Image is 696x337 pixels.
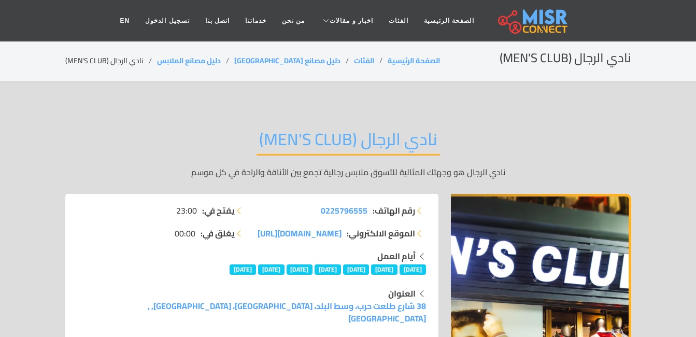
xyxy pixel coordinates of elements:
[498,8,567,34] img: main.misr_connect
[157,54,221,67] a: دليل مصانع الملابس
[354,54,374,67] a: الفئات
[237,11,274,31] a: خدماتنا
[230,264,256,275] span: [DATE]
[373,204,415,217] strong: رقم الهاتف:
[258,226,342,241] span: [DOMAIN_NAME][URL]
[313,11,381,31] a: اخبار و مقالات
[321,203,367,218] span: 0225796555
[202,204,235,217] strong: يفتح في:
[381,11,416,31] a: الفئات
[330,16,373,25] span: اخبار و مقالات
[201,227,235,240] strong: يغلق في:
[176,204,197,217] span: 23:00
[416,11,482,31] a: الصفحة الرئيسية
[400,264,426,275] span: [DATE]
[343,264,370,275] span: [DATE]
[112,11,138,31] a: EN
[234,54,340,67] a: دليل مصانع [GEOGRAPHIC_DATA]
[347,227,415,240] strong: الموقع الالكتروني:
[148,298,426,326] a: 38 شارع طلعت حرب، وسط البلد، [GEOGRAPHIC_DATA]، [GEOGRAPHIC_DATA], , [GEOGRAPHIC_DATA]
[258,227,342,240] a: [DOMAIN_NAME][URL]
[175,227,195,240] span: 00:00
[258,264,285,275] span: [DATE]
[274,11,313,31] a: من نحن
[137,11,197,31] a: تسجيل الدخول
[388,286,416,301] strong: العنوان
[65,166,631,178] p: نادي الرجال هو وجهتك المثالية للتسوق ملابس رجالية تجمع بين الأناقة والراحة في كل موسم
[388,54,440,67] a: الصفحة الرئيسية
[377,248,416,264] strong: أيام العمل
[315,264,341,275] span: [DATE]
[197,11,237,31] a: اتصل بنا
[321,204,367,217] a: 0225796555
[371,264,397,275] span: [DATE]
[287,264,313,275] span: [DATE]
[500,51,631,66] h2: نادي الرجال (MEN'S CLUB)
[257,129,440,156] h2: نادي الرجال (MEN'S CLUB)
[65,55,157,66] li: نادي الرجال (MEN'S CLUB)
